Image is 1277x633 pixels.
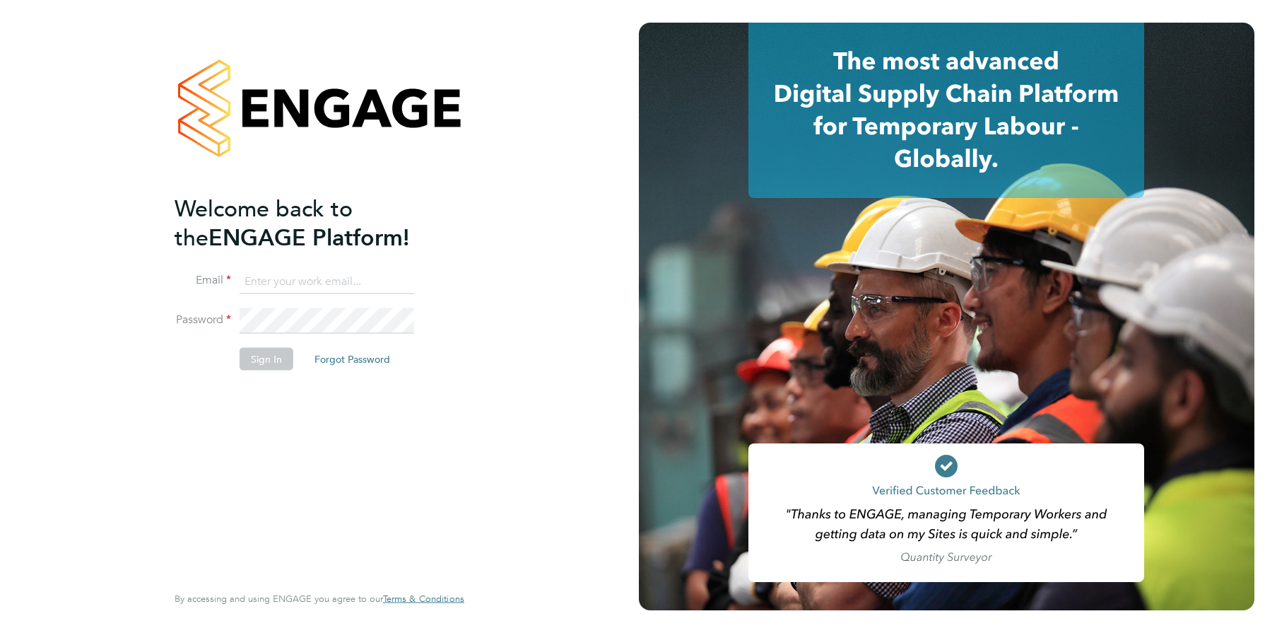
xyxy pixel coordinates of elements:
label: Password [175,313,231,327]
span: Welcome back to the [175,194,353,251]
button: Forgot Password [303,348,401,371]
a: Terms & Conditions [383,593,464,605]
h2: ENGAGE Platform! [175,194,450,252]
button: Sign In [240,348,293,371]
label: Email [175,273,231,288]
span: Terms & Conditions [383,593,464,605]
input: Enter your work email... [240,269,414,294]
span: By accessing and using ENGAGE you agree to our [175,593,464,605]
